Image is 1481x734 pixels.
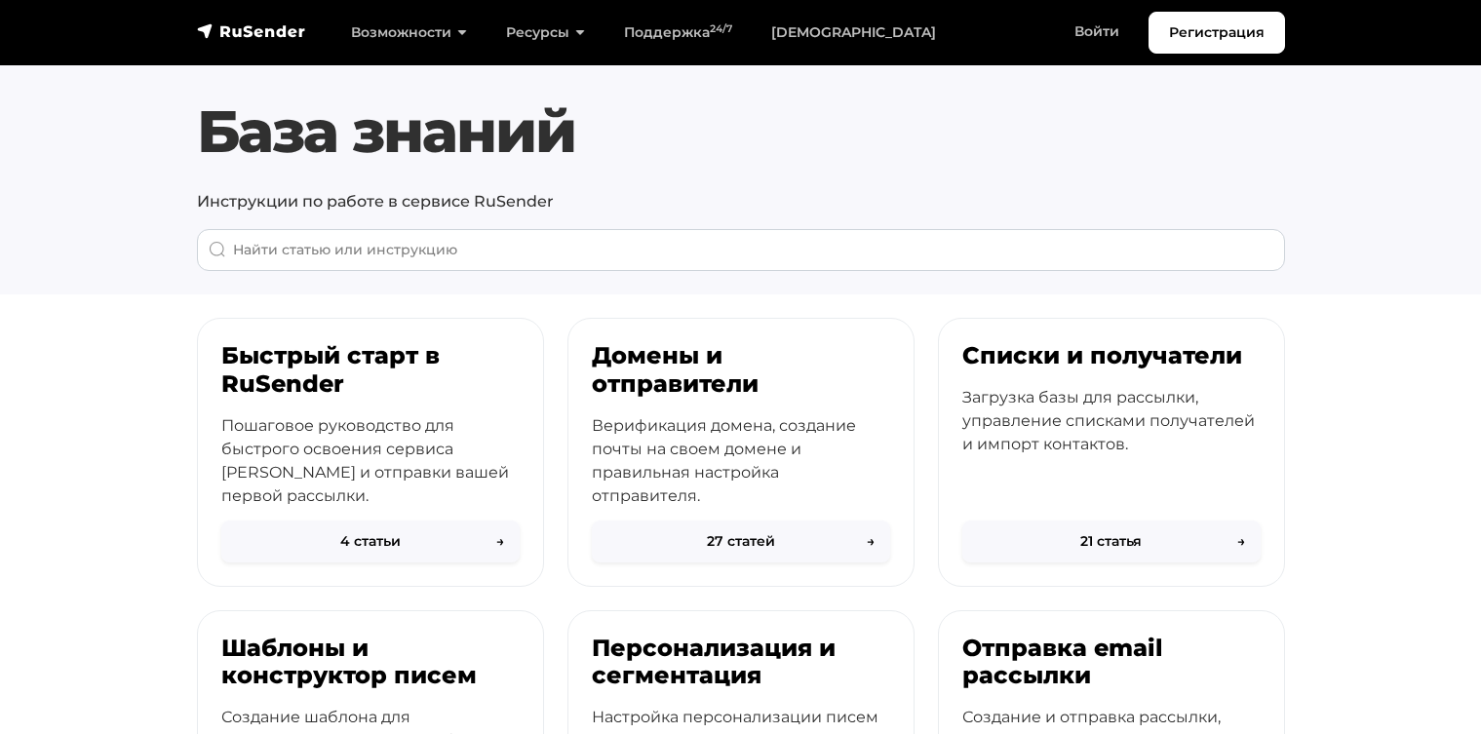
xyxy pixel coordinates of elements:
[1237,531,1245,552] span: →
[496,531,504,552] span: →
[197,318,544,587] a: Быстрый старт в RuSender Пошаговое руководство для быстрого освоения сервиса [PERSON_NAME] и отпр...
[938,318,1285,587] a: Списки и получатели Загрузка базы для рассылки, управление списками получателей и импорт контакто...
[1055,12,1139,52] a: Войти
[221,521,520,562] button: 4 статьи→
[962,342,1261,370] h3: Списки и получатели
[867,531,875,552] span: →
[221,635,520,691] h3: Шаблоны и конструктор писем
[567,318,915,587] a: Домены и отправители Верификация домена, создание почты на своем домене и правильная настройка от...
[710,22,732,35] sup: 24/7
[197,229,1285,271] input: When autocomplete results are available use up and down arrows to review and enter to go to the d...
[197,190,1285,213] p: Инструкции по работе в сервисе RuSender
[604,13,752,53] a: Поддержка24/7
[221,342,520,399] h3: Быстрый старт в RuSender
[592,635,890,691] h3: Персонализация и сегментация
[1149,12,1285,54] a: Регистрация
[592,521,890,562] button: 27 статей→
[752,13,955,53] a: [DEMOGRAPHIC_DATA]
[209,241,226,258] img: Поиск
[592,414,890,508] p: Верификация домена, создание почты на своем домене и правильная настройка отправителя.
[962,635,1261,691] h3: Отправка email рассылки
[331,13,487,53] a: Возможности
[592,342,890,399] h3: Домены и отправители
[487,13,604,53] a: Ресурсы
[221,414,520,508] p: Пошаговое руководство для быстрого освоения сервиса [PERSON_NAME] и отправки вашей первой рассылки.
[197,21,306,41] img: RuSender
[962,521,1261,562] button: 21 статья→
[962,386,1261,456] p: Загрузка базы для рассылки, управление списками получателей и импорт контактов.
[197,97,1285,167] h1: База знаний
